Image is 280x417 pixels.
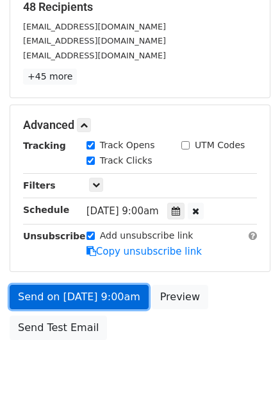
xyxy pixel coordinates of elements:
strong: Filters [23,180,56,191]
small: [EMAIL_ADDRESS][DOMAIN_NAME] [23,22,166,31]
strong: Tracking [23,140,66,151]
label: Track Opens [100,139,155,152]
label: Track Clicks [100,154,152,167]
a: Send Test Email [10,316,107,340]
span: [DATE] 9:00am [86,205,159,217]
a: Copy unsubscribe link [86,246,202,257]
small: [EMAIL_ADDRESS][DOMAIN_NAME] [23,51,166,60]
a: +45 more [23,69,77,85]
iframe: Chat Widget [216,355,280,417]
small: [EMAIL_ADDRESS][DOMAIN_NAME] [23,36,166,46]
strong: Unsubscribe [23,231,86,241]
label: Add unsubscribe link [100,229,194,243]
label: UTM Codes [195,139,245,152]
strong: Schedule [23,205,69,215]
h5: Advanced [23,118,257,132]
a: Send on [DATE] 9:00am [10,285,149,309]
a: Preview [152,285,208,309]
